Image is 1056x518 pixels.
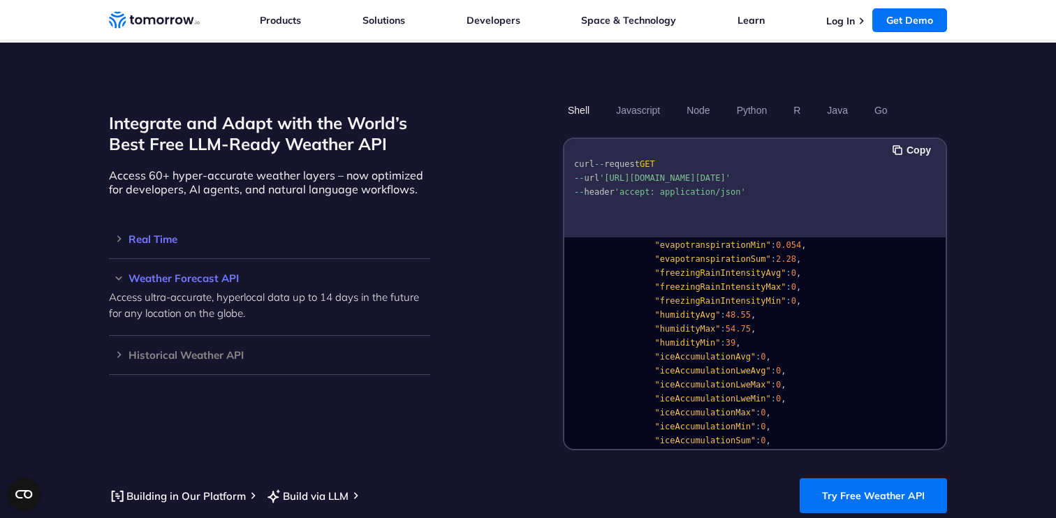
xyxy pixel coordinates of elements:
[726,310,751,320] span: 48.55
[109,10,200,31] a: Home link
[655,422,756,431] span: "iceAccumulationMin"
[362,14,405,27] a: Solutions
[594,159,604,169] span: --
[655,436,756,445] span: "iceAccumulationSum"
[109,350,430,360] h3: Historical Weather API
[789,98,805,122] button: R
[109,234,430,244] h3: Real Time
[655,408,756,417] span: "iceAccumulationMax"
[604,159,640,169] span: request
[109,168,430,196] p: Access 60+ hyper-accurate weather layers – now optimized for developers, AI agents, and natural l...
[766,422,771,431] span: ,
[872,8,947,32] a: Get Demo
[822,98,853,122] button: Java
[655,380,771,390] span: "iceAccumulationLweMax"
[260,14,301,27] a: Products
[682,98,714,122] button: Node
[615,187,746,197] span: 'accept: application/json'
[801,240,806,250] span: ,
[771,380,776,390] span: :
[721,338,726,348] span: :
[761,436,765,445] span: 0
[7,478,41,511] button: Open CMP widget
[766,408,771,417] span: ,
[574,187,584,197] span: --
[467,14,520,27] a: Developers
[776,240,801,250] span: 0.054
[766,436,771,445] span: ,
[776,254,796,264] span: 2.28
[655,282,786,292] span: "freezingRainIntensityMax"
[563,98,594,122] button: Shell
[800,478,947,513] a: Try Free Weather API
[771,366,776,376] span: :
[796,296,801,306] span: ,
[756,422,761,431] span: :
[726,324,751,334] span: 54.75
[796,254,801,264] span: ,
[655,240,771,250] span: "evapotranspirationMin"
[791,296,796,306] span: 0
[655,310,721,320] span: "humidityAvg"
[655,268,786,278] span: "freezingRainIntensityAvg"
[574,173,584,183] span: --
[721,310,726,320] span: :
[109,273,430,283] h3: Weather Forecast API
[751,324,756,334] span: ,
[893,142,935,158] button: Copy
[640,159,655,169] span: GET
[738,14,765,27] a: Learn
[776,380,781,390] span: 0
[826,15,855,27] a: Log In
[655,366,771,376] span: "iceAccumulationLweAvg"
[781,366,786,376] span: ,
[732,98,772,122] button: Python
[655,394,771,404] span: "iceAccumulationLweMin"
[791,268,796,278] span: 0
[581,14,676,27] a: Space & Technology
[756,436,761,445] span: :
[751,310,756,320] span: ,
[776,366,781,376] span: 0
[786,282,791,292] span: :
[109,289,430,321] p: Access ultra-accurate, hyperlocal data up to 14 days in the future for any location on the globe.
[756,408,761,417] span: :
[756,352,761,362] span: :
[761,422,765,431] span: 0
[726,338,735,348] span: 39
[761,352,765,362] span: 0
[791,282,796,292] span: 0
[655,352,756,362] span: "iceAccumulationAvg"
[584,187,614,197] span: header
[870,98,893,122] button: Go
[655,338,721,348] span: "humidityMin"
[584,173,599,183] span: url
[109,487,246,505] a: Building in Our Platform
[599,173,731,183] span: '[URL][DOMAIN_NAME][DATE]'
[721,324,726,334] span: :
[761,408,765,417] span: 0
[766,352,771,362] span: ,
[771,394,776,404] span: :
[735,338,740,348] span: ,
[655,324,721,334] span: "humidityMax"
[655,296,786,306] span: "freezingRainIntensityMin"
[796,282,801,292] span: ,
[265,487,349,505] a: Build via LLM
[781,394,786,404] span: ,
[574,159,594,169] span: curl
[796,268,801,278] span: ,
[786,296,791,306] span: :
[781,380,786,390] span: ,
[771,240,776,250] span: :
[611,98,665,122] button: Javascript
[771,254,776,264] span: :
[786,268,791,278] span: :
[109,112,430,154] h2: Integrate and Adapt with the World’s Best Free LLM-Ready Weather API
[655,254,771,264] span: "evapotranspirationSum"
[776,394,781,404] span: 0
